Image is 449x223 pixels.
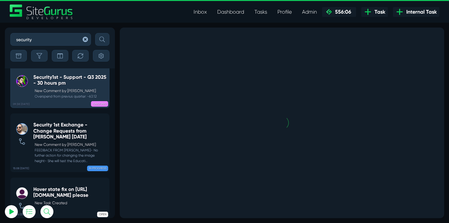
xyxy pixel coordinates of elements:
span: IN PROGRESS [87,166,108,171]
b: 09:38 [DATE] [13,102,30,106]
a: Inbox [188,6,212,18]
a: Tasks [249,6,272,18]
a: Dashboard [212,6,249,18]
p: New Comment by [PERSON_NAME] [35,88,106,94]
a: Task [361,7,388,17]
p: New Comment by [PERSON_NAME] [35,142,106,148]
b: 15:08 [DATE] [13,166,29,170]
span: 556:06 [332,9,351,15]
span: Task [372,8,385,16]
a: 556:06 [322,7,356,17]
img: Sitegurus Logo [10,5,73,19]
small: FEEDBACK FROM [PERSON_NAME]- No further action for changing the image height- She will test the E... [33,148,107,164]
a: Internal Task [393,7,439,17]
a: Profile [272,6,297,18]
a: Admin [297,6,322,18]
p: New Task Created [35,200,106,206]
h5: Security1st - Support - Q3 2025 - 30 hours pm [33,74,107,86]
b: 07:56 [DATE] [13,212,29,217]
a: SiteGurus [10,5,73,19]
input: Search Inbox... [10,33,91,46]
small: Overspend from previus quarter: -63:12 [33,94,107,99]
h5: Security 1st Exchange - Change Requests from [PERSON_NAME] [DATE] [33,122,107,140]
span: OPEN [97,212,108,217]
a: 07:56 [DATE] Hover state fix on [URL][DOMAIN_NAME] pleaseNew Task Created OPEN [10,178,109,218]
span: Internal Task [404,8,437,16]
span: ONGOING [91,101,108,107]
a: 15:08 [DATE] Security 1st Exchange - Change Requests from [PERSON_NAME] [DATE]New Comment by [PER... [10,113,109,172]
a: 09:38 [DATE] Security1st - Support - Q3 2025 - 30 hours pmNew Comment by [PERSON_NAME] Overspend ... [10,65,109,108]
h5: Hover state fix on [URL][DOMAIN_NAME] please [33,186,107,198]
